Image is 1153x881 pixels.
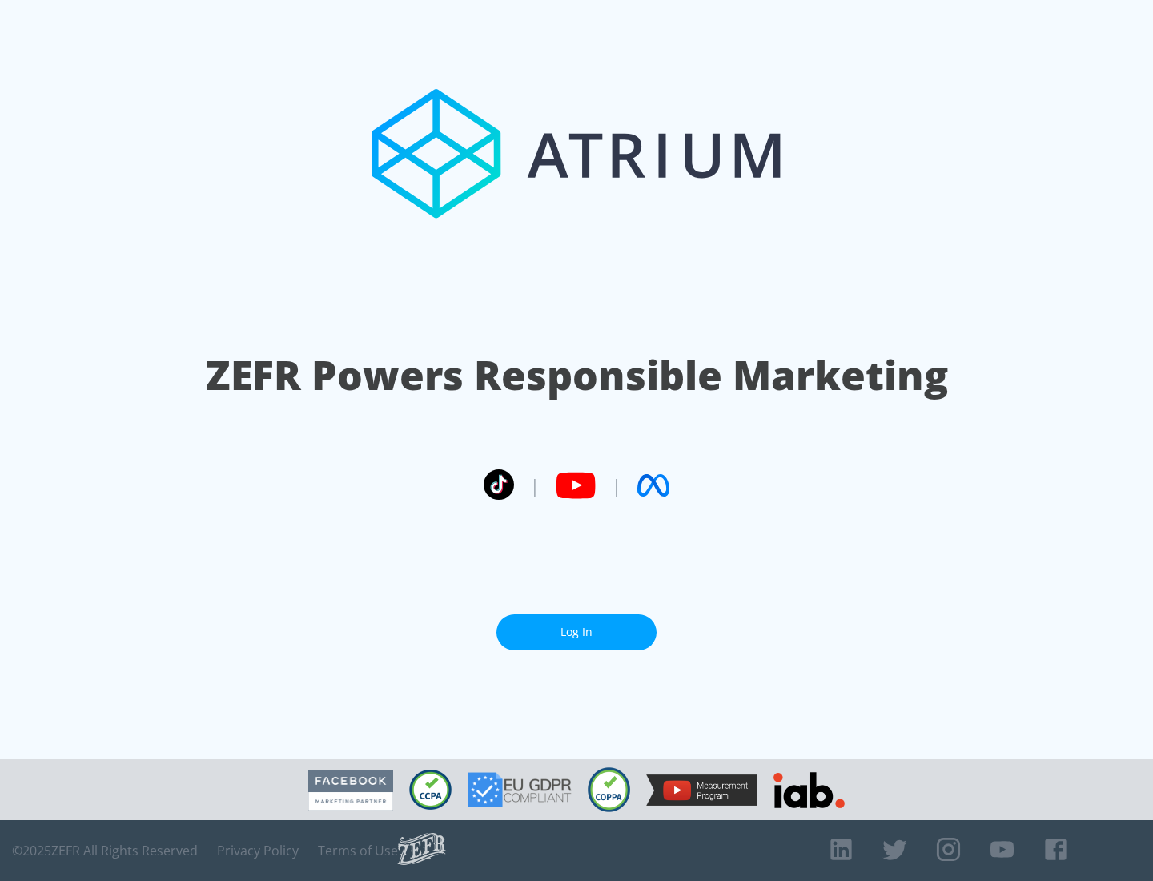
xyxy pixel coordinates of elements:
span: © 2025 ZEFR All Rights Reserved [12,843,198,859]
a: Log In [496,614,657,650]
h1: ZEFR Powers Responsible Marketing [206,348,948,403]
img: Facebook Marketing Partner [308,770,393,811]
a: Privacy Policy [217,843,299,859]
img: YouTube Measurement Program [646,774,757,806]
img: IAB [773,772,845,808]
img: COPPA Compliant [588,767,630,812]
img: GDPR Compliant [468,772,572,807]
a: Terms of Use [318,843,398,859]
span: | [612,473,621,497]
span: | [530,473,540,497]
img: CCPA Compliant [409,770,452,810]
